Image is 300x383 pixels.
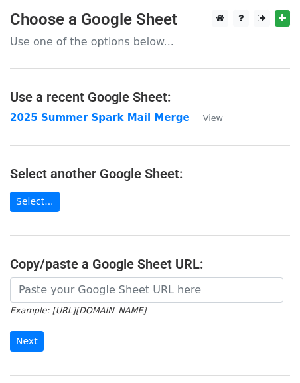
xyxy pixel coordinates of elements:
a: 2025 Summer Spark Mail Merge [10,112,190,124]
h4: Use a recent Google Sheet: [10,89,290,105]
h4: Copy/paste a Google Sheet URL: [10,256,290,272]
a: View [190,112,223,124]
small: View [203,113,223,123]
p: Use one of the options below... [10,35,290,49]
input: Paste your Google Sheet URL here [10,277,283,303]
h4: Select another Google Sheet: [10,166,290,182]
h3: Choose a Google Sheet [10,10,290,29]
a: Select... [10,191,60,212]
small: Example: [URL][DOMAIN_NAME] [10,305,146,315]
input: Next [10,331,44,352]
